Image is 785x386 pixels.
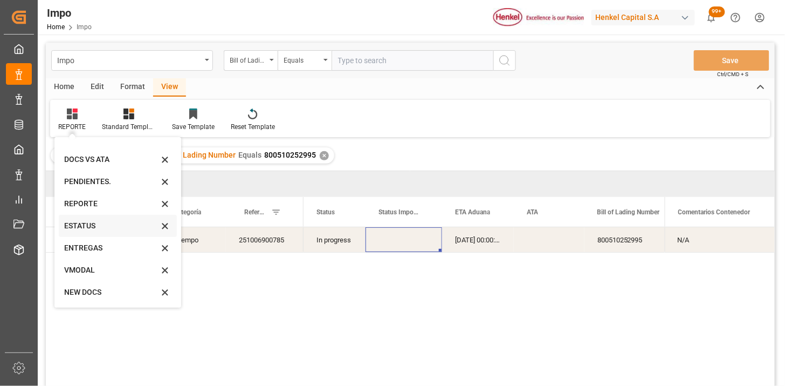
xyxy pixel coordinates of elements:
[64,265,159,276] div: VMODAL
[155,227,226,252] div: En tiempo
[64,242,159,254] div: ENTREGAS
[527,208,538,216] span: ATA
[278,50,332,71] button: open menu
[64,287,159,298] div: NEW DOCS
[709,6,725,17] span: 99+
[442,227,514,252] div: [DATE] 00:00:00
[174,208,201,216] span: Categoría
[102,122,156,132] div: Standard Templates
[230,53,266,65] div: Bill of Lading Number
[694,50,769,71] button: Save
[455,208,490,216] span: ETA Aduana
[226,227,304,252] div: 251006900785
[64,176,159,187] div: PENDIENTES.
[244,208,267,216] span: Referencia Leschaco
[112,78,153,97] div: Format
[51,50,213,71] button: open menu
[46,227,304,253] div: Press SPACE to select this row.
[57,53,201,66] div: Impo
[82,78,112,97] div: Edit
[47,5,92,21] div: Impo
[316,208,335,216] span: Status
[591,10,695,25] div: Henkel Capital S.A
[665,227,775,253] div: Press SPACE to select this row.
[64,198,159,209] div: REPORTE
[378,208,419,216] span: Status Importación
[597,208,660,216] span: Bill of Lading Number
[64,220,159,232] div: ESTATUS
[493,8,584,27] img: Henkel%20logo.jpg_1689854090.jpg
[172,122,215,132] div: Save Template
[231,122,275,132] div: Reset Template
[665,227,775,252] div: N/A
[332,50,493,71] input: Type to search
[238,151,261,159] span: Equals
[47,23,65,31] a: Home
[58,122,86,132] div: REPORTE
[718,70,749,78] span: Ctrl/CMD + S
[724,5,748,30] button: Help Center
[153,78,186,97] div: View
[46,78,82,97] div: Home
[304,227,366,252] div: In progress
[64,154,159,165] div: DOCS VS ATA
[678,208,750,216] span: Comentarios Contenedor
[320,151,329,160] div: ✕
[699,5,724,30] button: show 100 new notifications
[591,7,699,28] button: Henkel Capital S.A
[161,151,236,159] span: Bill of Lading Number
[584,227,692,252] div: 800510252995
[493,50,516,71] button: search button
[264,151,316,159] span: 800510252995
[284,53,320,65] div: Equals
[224,50,278,71] button: open menu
